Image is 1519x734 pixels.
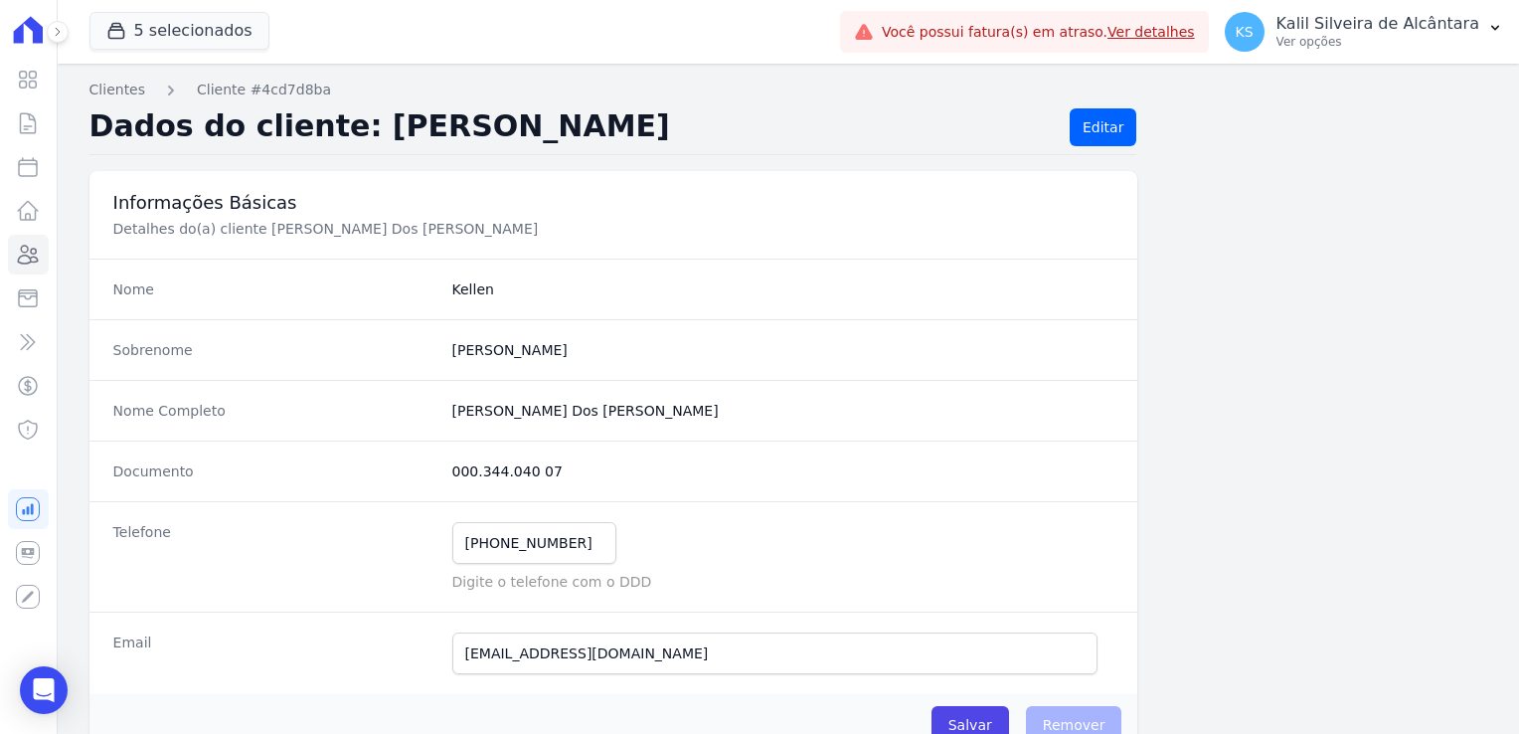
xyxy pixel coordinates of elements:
[113,401,436,421] dt: Nome Completo
[113,219,781,239] p: Detalhes do(a) cliente [PERSON_NAME] Dos [PERSON_NAME]
[113,191,1114,215] h3: Informações Básicas
[1236,25,1254,39] span: KS
[452,340,1114,360] dd: [PERSON_NAME]
[113,340,436,360] dt: Sobrenome
[452,401,1114,421] dd: [PERSON_NAME] Dos [PERSON_NAME]
[1209,4,1519,60] button: KS Kalil Silveira de Alcântara Ver opções
[20,666,68,714] div: Open Intercom Messenger
[1070,108,1136,146] a: Editar
[882,22,1195,43] span: Você possui fatura(s) em atraso.
[1276,34,1479,50] p: Ver opções
[89,108,1054,146] h2: Dados do cliente: [PERSON_NAME]
[113,633,436,674] dt: Email
[452,279,1114,299] dd: Kellen
[89,80,1487,100] nav: Breadcrumb
[89,12,269,50] button: 5 selecionados
[113,279,436,299] dt: Nome
[197,80,331,100] a: Cliente #4cd7d8ba
[1107,24,1195,40] a: Ver detalhes
[113,522,436,592] dt: Telefone
[452,572,1114,592] p: Digite o telefone com o DDD
[113,461,436,481] dt: Documento
[89,80,145,100] a: Clientes
[452,461,1114,481] dd: 000.344.040 07
[1276,14,1479,34] p: Kalil Silveira de Alcântara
